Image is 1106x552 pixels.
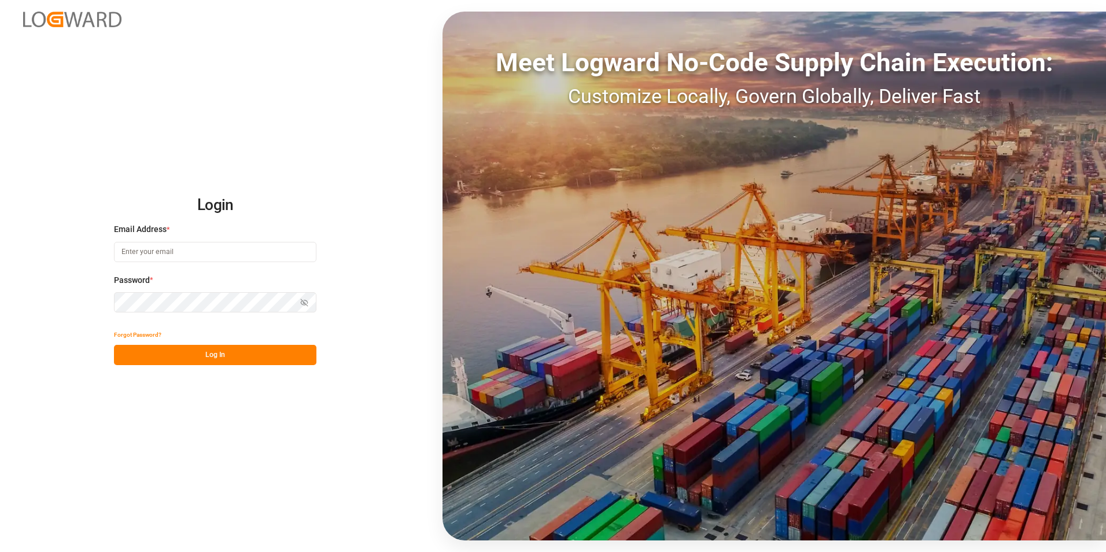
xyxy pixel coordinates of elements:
[114,223,167,235] span: Email Address
[114,187,316,224] h2: Login
[23,12,121,27] img: Logward_new_orange.png
[443,43,1106,82] div: Meet Logward No-Code Supply Chain Execution:
[443,82,1106,111] div: Customize Locally, Govern Globally, Deliver Fast
[114,274,150,286] span: Password
[114,345,316,365] button: Log In
[114,325,161,345] button: Forgot Password?
[114,242,316,262] input: Enter your email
